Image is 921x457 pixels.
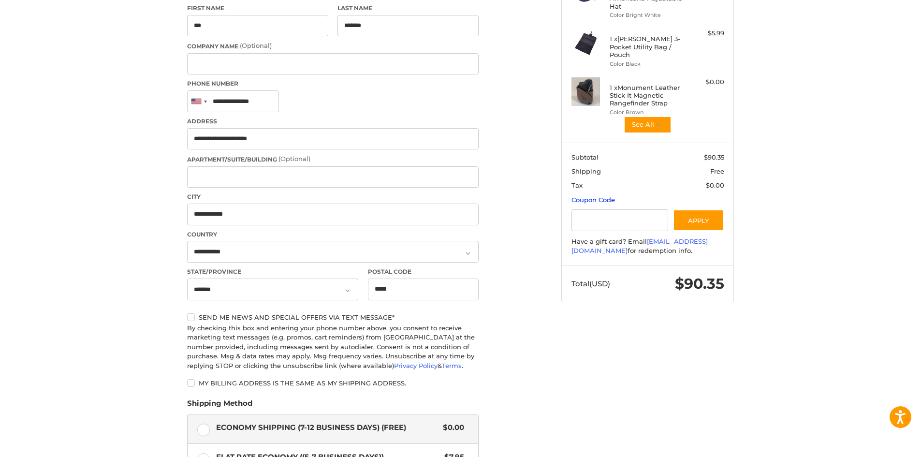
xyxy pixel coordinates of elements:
[624,116,672,133] button: See All
[610,11,684,19] li: Color Bright White
[571,167,601,175] span: Shipping
[571,196,615,204] a: Coupon Code
[187,398,252,413] legend: Shipping Method
[610,84,684,107] h4: 1 x Monument Leather Stick It Magnetic Rangefinder Strap
[187,154,479,164] label: Apartment/Suite/Building
[438,422,464,433] span: $0.00
[187,267,358,276] label: State/Province
[706,181,724,189] span: $0.00
[704,153,724,161] span: $90.35
[571,153,599,161] span: Subtotal
[187,117,479,126] label: Address
[240,42,272,49] small: (Optional)
[675,275,724,293] span: $90.35
[337,4,479,13] label: Last Name
[187,230,479,239] label: Country
[187,41,479,51] label: Company Name
[187,4,328,13] label: First Name
[571,181,583,189] span: Tax
[610,35,684,59] h4: 1 x [PERSON_NAME] 3-Pocket Utility Bag / Pouch
[278,155,310,162] small: (Optional)
[187,313,479,321] label: Send me news and special offers via text message*
[216,422,439,433] span: Economy Shipping (7-12 Business Days) (Free)
[187,192,479,201] label: City
[442,362,462,369] a: Terms
[187,79,479,88] label: Phone Number
[610,108,684,117] li: Color Brown
[673,209,724,231] button: Apply
[188,91,210,112] div: United States: +1
[710,167,724,175] span: Free
[686,29,724,38] div: $5.99
[394,362,438,369] a: Privacy Policy
[571,279,610,288] span: Total (USD)
[187,379,479,387] label: My billing address is the same as my shipping address.
[187,324,479,371] div: By checking this box and entering your phone number above, you consent to receive marketing text ...
[571,209,669,231] input: Gift Certificate or Coupon Code
[571,237,724,256] div: Have a gift card? Email for redemption info.
[368,267,479,276] label: Postal Code
[610,60,684,68] li: Color Black
[686,77,724,87] div: $0.00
